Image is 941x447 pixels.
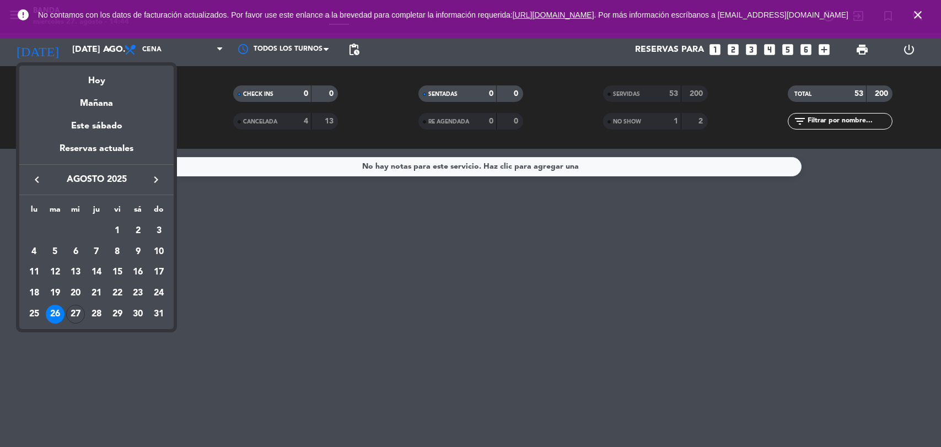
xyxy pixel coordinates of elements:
[86,262,107,283] td: 14 de agosto de 2025
[149,243,168,261] div: 10
[46,243,64,261] div: 5
[25,305,44,324] div: 25
[128,305,147,324] div: 30
[128,263,147,282] div: 16
[149,284,168,303] div: 24
[87,284,106,303] div: 21
[24,283,45,304] td: 18 de agosto de 2025
[128,203,149,220] th: sábado
[66,263,85,282] div: 13
[30,173,44,186] i: keyboard_arrow_left
[87,305,106,324] div: 28
[45,283,66,304] td: 19 de agosto de 2025
[128,304,149,325] td: 30 de agosto de 2025
[65,203,86,220] th: miércoles
[65,283,86,304] td: 20 de agosto de 2025
[146,173,166,187] button: keyboard_arrow_right
[24,262,45,283] td: 11 de agosto de 2025
[19,111,174,142] div: Este sábado
[107,283,128,304] td: 22 de agosto de 2025
[46,305,64,324] div: 26
[65,262,86,283] td: 13 de agosto de 2025
[128,283,149,304] td: 23 de agosto de 2025
[148,262,169,283] td: 17 de agosto de 2025
[65,304,86,325] td: 27 de agosto de 2025
[128,243,147,261] div: 9
[148,220,169,241] td: 3 de agosto de 2025
[108,305,127,324] div: 29
[148,241,169,262] td: 10 de agosto de 2025
[107,203,128,220] th: viernes
[25,263,44,282] div: 11
[128,241,149,262] td: 9 de agosto de 2025
[25,243,44,261] div: 4
[86,283,107,304] td: 21 de agosto de 2025
[128,222,147,240] div: 2
[46,263,64,282] div: 12
[108,284,127,303] div: 22
[149,222,168,240] div: 3
[24,203,45,220] th: lunes
[65,241,86,262] td: 6 de agosto de 2025
[86,241,107,262] td: 7 de agosto de 2025
[107,304,128,325] td: 29 de agosto de 2025
[87,263,106,282] div: 14
[107,241,128,262] td: 8 de agosto de 2025
[128,262,149,283] td: 16 de agosto de 2025
[149,305,168,324] div: 31
[108,263,127,282] div: 15
[128,284,147,303] div: 23
[128,220,149,241] td: 2 de agosto de 2025
[66,243,85,261] div: 6
[19,88,174,111] div: Mañana
[46,284,64,303] div: 19
[87,243,106,261] div: 7
[148,283,169,304] td: 24 de agosto de 2025
[66,284,85,303] div: 20
[45,262,66,283] td: 12 de agosto de 2025
[86,304,107,325] td: 28 de agosto de 2025
[19,66,174,88] div: Hoy
[24,220,107,241] td: AGO.
[86,203,107,220] th: jueves
[45,241,66,262] td: 5 de agosto de 2025
[24,241,45,262] td: 4 de agosto de 2025
[25,284,44,303] div: 18
[47,173,146,187] span: agosto 2025
[149,263,168,282] div: 17
[107,220,128,241] td: 1 de agosto de 2025
[108,243,127,261] div: 8
[27,173,47,187] button: keyboard_arrow_left
[19,142,174,164] div: Reservas actuales
[149,173,163,186] i: keyboard_arrow_right
[45,203,66,220] th: martes
[24,304,45,325] td: 25 de agosto de 2025
[66,305,85,324] div: 27
[107,262,128,283] td: 15 de agosto de 2025
[148,304,169,325] td: 31 de agosto de 2025
[108,222,127,240] div: 1
[148,203,169,220] th: domingo
[45,304,66,325] td: 26 de agosto de 2025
